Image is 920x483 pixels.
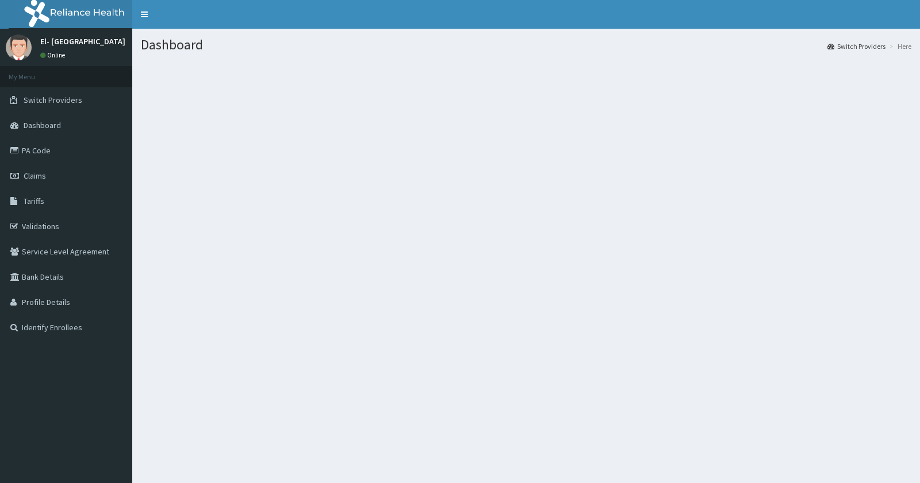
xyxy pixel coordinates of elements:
[6,34,32,60] img: User Image
[40,51,68,59] a: Online
[24,120,61,130] span: Dashboard
[141,37,911,52] h1: Dashboard
[24,95,82,105] span: Switch Providers
[24,171,46,181] span: Claims
[40,37,125,45] p: El- [GEOGRAPHIC_DATA]
[827,41,885,51] a: Switch Providers
[887,41,911,51] li: Here
[24,196,44,206] span: Tariffs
